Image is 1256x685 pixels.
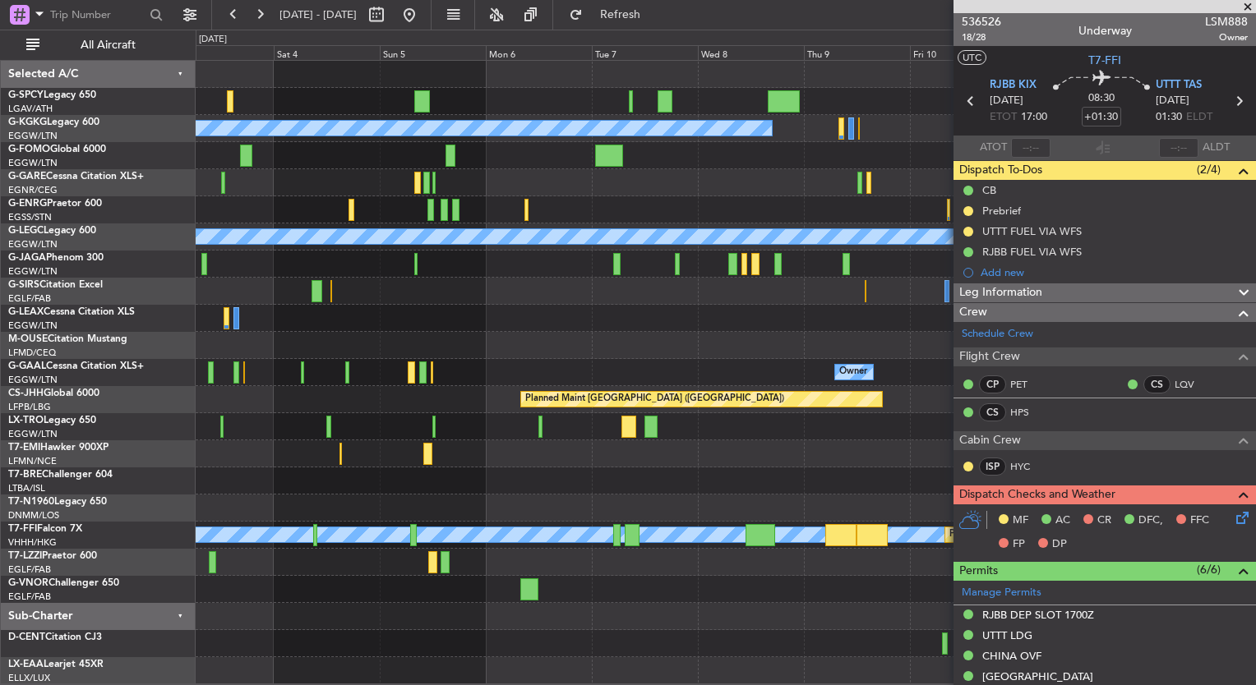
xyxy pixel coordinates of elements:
button: Refresh [561,2,660,28]
div: Add new [981,265,1248,279]
span: T7-EMI [8,443,40,453]
a: LX-TROLegacy 650 [8,416,96,425]
span: Flight Crew [959,347,1020,366]
a: G-KGKGLegacy 600 [8,117,99,127]
span: G-FOMO [8,145,50,154]
span: T7-FFI [1088,52,1121,69]
span: G-LEAX [8,307,44,317]
input: Trip Number [50,2,145,27]
div: CS [1143,375,1171,393]
div: CS [979,403,1006,421]
a: EGGW/LTN [8,320,58,332]
span: AC [1055,513,1070,529]
span: M-OUSE [8,334,48,344]
a: EGLF/FAB [8,591,51,603]
button: UTC [958,50,986,65]
a: G-LEAXCessna Citation XLS [8,307,135,317]
span: G-GARE [8,172,46,182]
span: Owner [1205,30,1248,44]
span: DP [1052,536,1067,553]
span: Crew [959,303,987,322]
span: LX-TRO [8,416,44,425]
a: M-OUSECitation Mustang [8,334,127,344]
a: VHHH/HKG [8,536,57,549]
a: G-VNORChallenger 650 [8,578,119,588]
div: UTTT LDG [982,628,1032,642]
div: CHINA OVF [982,649,1041,663]
span: DFC, [1138,513,1163,529]
div: CB [982,183,996,197]
a: EGGW/LTN [8,130,58,142]
div: UTTT FUEL VIA WFS [982,224,1082,238]
a: LQV [1175,377,1212,392]
a: EGGW/LTN [8,374,58,386]
div: Fri 3 [168,45,274,60]
a: EGLF/FAB [8,563,51,576]
div: Mon 6 [486,45,592,60]
input: --:-- [1011,138,1051,158]
span: FP [1013,536,1025,553]
span: CS-JHH [8,388,44,398]
div: [DATE] [199,33,227,47]
div: RJBB DEP SLOT 1700Z [982,608,1094,622]
a: EGNR/CEG [8,184,58,196]
a: LTBA/ISL [8,482,45,494]
a: DNMM/LOS [8,509,59,522]
span: 18/28 [962,30,1001,44]
a: Manage Permits [962,585,1041,601]
span: FFC [1190,513,1209,529]
span: [DATE] [990,93,1023,109]
span: 17:00 [1021,109,1047,126]
span: 536526 [962,13,1001,30]
div: Sun 5 [380,45,486,60]
a: LFMN/NCE [8,455,57,467]
button: All Aircraft [18,32,178,58]
span: LX-EAA [8,660,44,669]
span: Dispatch Checks and Weather [959,485,1115,504]
a: ELLX/LUX [8,672,50,684]
span: [DATE] [1156,93,1189,109]
div: ISP [979,457,1006,476]
a: LGAV/ATH [8,103,53,115]
span: Permits [959,562,998,581]
a: G-SIRSCitation Excel [8,280,103,290]
div: Underway [1078,22,1132,39]
a: EGGW/LTN [8,238,58,251]
span: T7-BRE [8,470,42,480]
a: T7-FFIFalcon 7X [8,524,82,534]
div: Fri 10 [910,45,1016,60]
span: G-KGKG [8,117,47,127]
span: (2/4) [1197,161,1221,178]
span: RJBB KIX [990,77,1037,94]
span: All Aircraft [43,39,173,51]
span: [DATE] - [DATE] [279,7,357,22]
div: RJBB FUEL VIA WFS [982,245,1082,259]
a: G-ENRGPraetor 600 [8,199,102,209]
a: CS-JHHGlobal 6000 [8,388,99,398]
span: ELDT [1186,109,1212,126]
div: Planned Maint Geneva (Cointrin) [949,522,1085,547]
a: G-GARECessna Citation XLS+ [8,172,144,182]
a: D-CENTCitation CJ3 [8,632,102,642]
div: Owner [839,360,867,384]
div: [GEOGRAPHIC_DATA] [982,669,1093,683]
a: T7-BREChallenger 604 [8,470,113,480]
div: Thu 9 [804,45,910,60]
span: UTTT TAS [1156,77,1202,94]
a: Schedule Crew [962,326,1033,342]
a: LX-EAALearjet 45XR [8,660,104,669]
a: G-LEGCLegacy 600 [8,226,96,236]
span: 08:30 [1088,90,1115,107]
span: ALDT [1203,140,1230,156]
span: G-SPCY [8,90,44,100]
div: Tue 7 [592,45,698,60]
a: T7-N1960Legacy 650 [8,497,107,507]
span: CR [1097,513,1111,529]
div: CP [979,375,1006,393]
a: EGGW/LTN [8,265,58,278]
a: HPS [1010,405,1047,420]
span: (6/6) [1197,561,1221,578]
a: EGGW/LTN [8,157,58,169]
a: G-SPCYLegacy 650 [8,90,96,100]
div: Planned Maint [GEOGRAPHIC_DATA] ([GEOGRAPHIC_DATA]) [525,387,784,411]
